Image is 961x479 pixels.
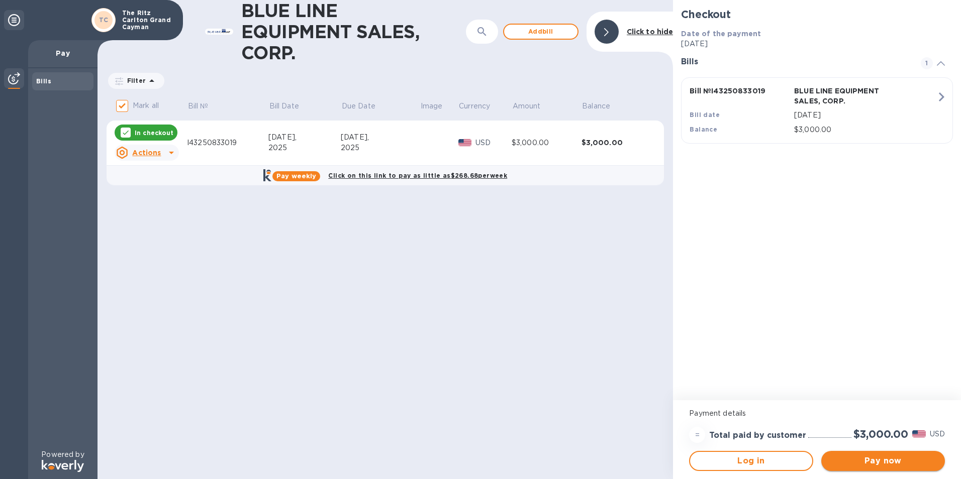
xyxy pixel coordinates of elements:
[513,101,554,111] span: Amount
[341,132,420,143] div: [DATE],
[503,24,579,40] button: Addbill
[689,427,705,443] div: =
[912,430,926,437] img: USD
[681,77,953,144] button: Bill №I43250833019BLUE LINE EQUIPMENT SALES, CORP.Bill date[DATE]Balance$3,000.00
[475,138,512,148] p: USD
[582,138,651,148] div: $3,000.00
[132,149,161,157] u: Actions
[276,172,316,180] b: Pay weekly
[681,39,953,49] p: [DATE]
[689,408,945,419] p: Payment details
[99,16,109,24] b: TC
[268,143,341,153] div: 2025
[794,110,936,121] p: [DATE]
[187,138,268,148] div: I43250833019
[122,10,172,31] p: The Ritz Carlton Grand Cayman
[681,57,909,67] h3: Bills
[709,431,806,440] h3: Total paid by customer
[513,101,541,111] p: Amount
[853,428,908,440] h2: $3,000.00
[681,8,953,21] h2: Checkout
[342,101,375,111] p: Due Date
[690,126,717,133] b: Balance
[41,449,84,460] p: Powered by
[582,101,610,111] p: Balance
[123,76,146,85] p: Filter
[930,429,945,439] p: USD
[794,86,895,106] p: BLUE LINE EQUIPMENT SALES, CORP.
[188,101,222,111] span: Bill №
[36,77,51,85] b: Bills
[689,451,813,471] button: Log in
[512,26,569,38] span: Add bill
[921,57,933,69] span: 1
[36,48,89,58] p: Pay
[269,101,312,111] span: Bill Date
[627,28,674,36] b: Click to hide
[268,132,341,143] div: [DATE],
[459,101,490,111] p: Currency
[328,172,507,179] b: Click on this link to pay as little as $268.68 per week
[829,455,937,467] span: Pay now
[421,101,443,111] p: Image
[42,460,84,472] img: Logo
[135,129,173,137] p: In checkout
[458,139,472,146] img: USD
[269,101,299,111] p: Bill Date
[582,101,623,111] span: Balance
[690,111,720,118] b: Bill date
[342,101,389,111] span: Due Date
[681,30,761,38] b: Date of the payment
[188,101,209,111] p: Bill №
[341,143,420,153] div: 2025
[821,451,945,471] button: Pay now
[794,125,936,135] p: $3,000.00
[690,86,790,96] p: Bill № I43250833019
[698,455,804,467] span: Log in
[512,138,582,148] div: $3,000.00
[133,100,159,111] p: Mark all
